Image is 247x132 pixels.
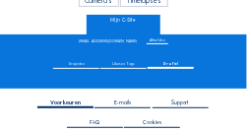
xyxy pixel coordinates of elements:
span: Likes en Tags [113,63,135,67]
span: E-mails [114,100,131,106]
span: Voorkeuren [50,100,81,106]
div: Afmelden [147,39,169,44]
span: FAQ [90,120,99,126]
span: Support [171,100,190,106]
div: [EMAIL_ADDRESS][DOMAIN_NAME] [79,40,137,44]
span: Profiel [163,63,178,67]
span: Projecten [69,63,85,67]
a: Mijn C-Site [87,15,160,27]
span: Cookies [143,120,161,126]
